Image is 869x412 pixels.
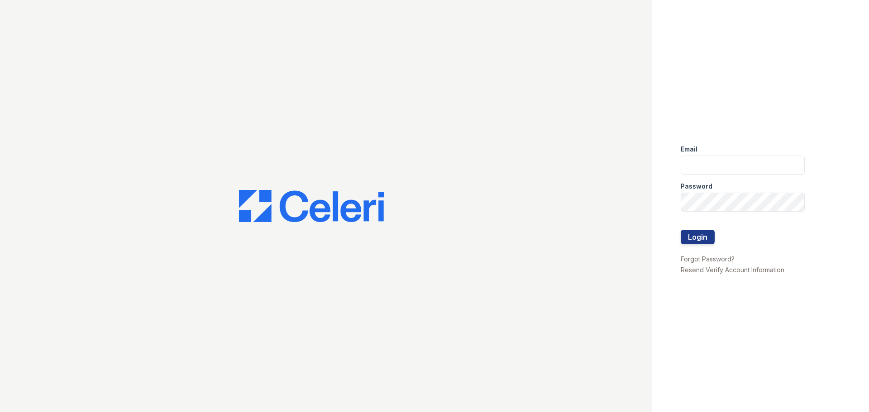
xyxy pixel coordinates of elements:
[681,255,735,263] a: Forgot Password?
[681,145,697,154] label: Email
[239,190,384,223] img: CE_Logo_Blue-a8612792a0a2168367f1c8372b55b34899dd931a85d93a1a3d3e32e68fde9ad4.png
[681,182,712,191] label: Password
[681,230,715,244] button: Login
[681,266,784,274] a: Resend Verify Account Information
